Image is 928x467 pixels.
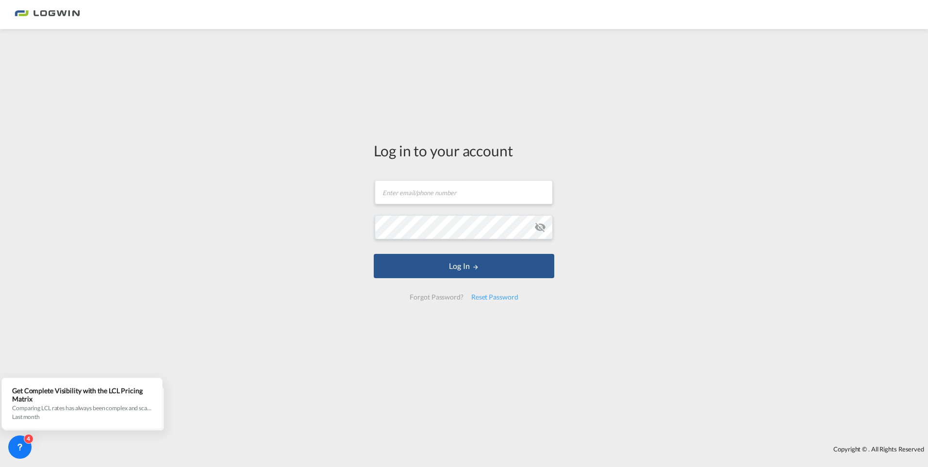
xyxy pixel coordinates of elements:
div: Log in to your account [374,140,554,161]
button: LOGIN [374,254,554,278]
img: bc73a0e0d8c111efacd525e4c8ad7d32.png [15,4,80,26]
div: Reset Password [467,288,522,306]
input: Enter email/phone number [375,180,553,204]
md-icon: icon-eye-off [534,221,546,233]
div: Forgot Password? [406,288,467,306]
